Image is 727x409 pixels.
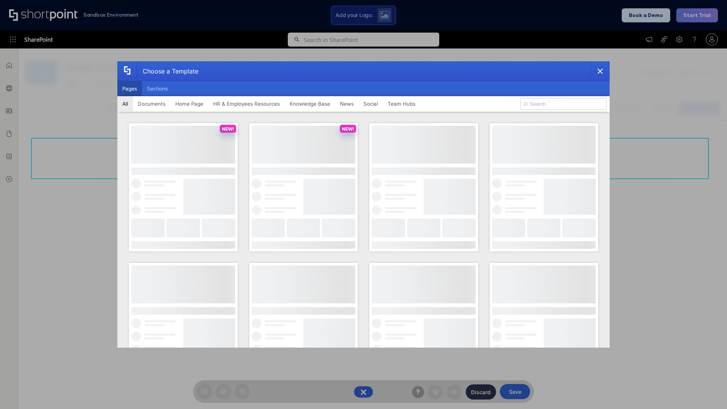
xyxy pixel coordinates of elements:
button: Social [359,96,383,111]
p: NEW! [342,126,354,132]
button: Home Page [170,96,208,111]
button: Knowledge Base [285,96,335,111]
button: Documents [133,96,170,111]
button: News [335,96,359,111]
input: Search [520,98,607,110]
button: Sections [142,81,173,96]
iframe: Chat Widget [689,373,727,409]
div: template selector [117,61,610,348]
button: All [117,96,133,111]
div: Choose a Template [137,62,198,81]
p: NEW! [222,126,234,132]
button: Pages [117,81,142,96]
button: Team Hubs [383,96,420,111]
button: HR & Employees Resources [208,96,285,111]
